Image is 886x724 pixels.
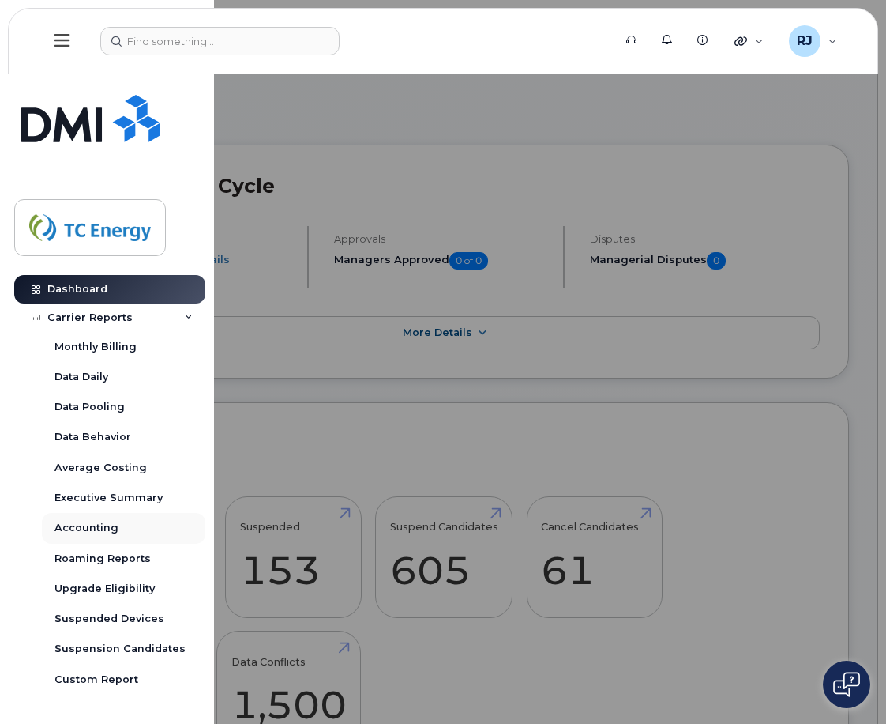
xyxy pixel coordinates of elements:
[42,634,205,664] a: Suspension Candidates
[42,513,205,543] a: Accounting
[21,95,160,142] img: Simplex My-Serve
[54,491,163,505] div: Executive Summary
[42,665,205,695] a: Custom Report
[42,604,205,634] a: Suspended Devices
[54,612,164,626] div: Suspended Devices
[54,430,131,444] div: Data Behavior
[29,205,151,251] img: TC Energy
[54,461,147,475] div: Average Costing
[54,673,138,687] div: Custom Report
[42,422,205,452] a: Data Behavior
[47,311,133,324] div: Carrier Reports
[14,199,166,256] a: TC Energy
[42,574,205,604] a: Upgrade Eligibility
[42,483,205,513] a: Executive Summary
[54,582,155,596] div: Upgrade Eligibility
[42,544,205,574] a: Roaming Reports
[42,362,205,392] a: Data Daily
[14,275,205,304] a: Dashboard
[42,332,205,362] a: Monthly Billing
[54,552,151,566] div: Roaming Reports
[42,392,205,422] a: Data Pooling
[833,672,860,697] img: Open chat
[42,453,205,483] a: Average Costing
[47,283,107,296] div: Dashboard
[54,340,137,354] div: Monthly Billing
[54,521,118,535] div: Accounting
[54,370,108,384] div: Data Daily
[54,642,186,656] div: Suspension Candidates
[54,400,125,414] div: Data Pooling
